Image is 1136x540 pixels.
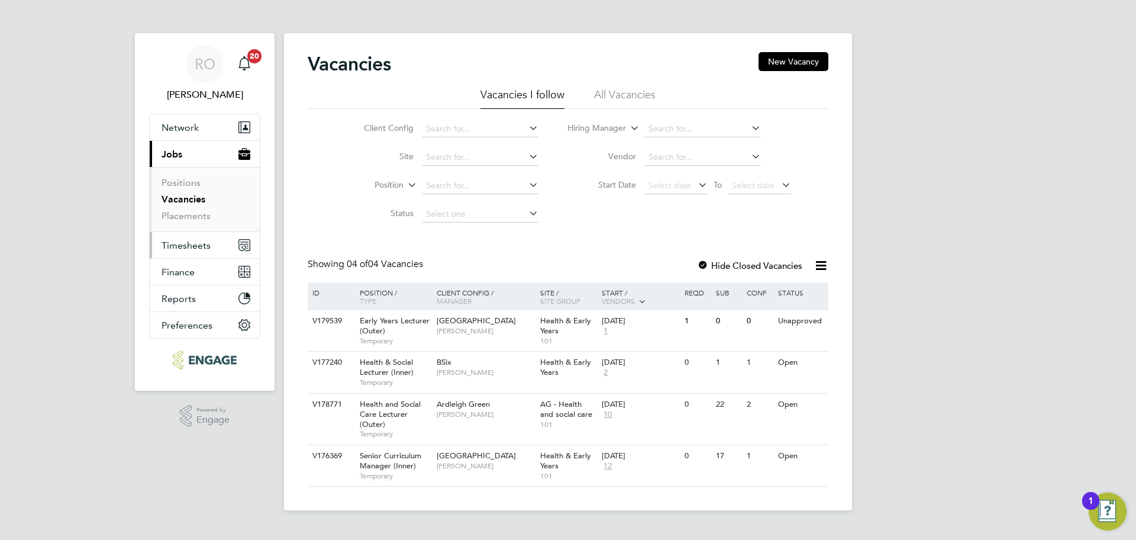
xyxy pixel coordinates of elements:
nav: Main navigation [135,33,275,391]
h2: Vacancies [308,52,391,76]
div: 1 [682,310,712,332]
div: [DATE] [602,358,679,368]
div: 2 [744,394,774,416]
a: Go to home page [149,351,260,369]
span: 101 [540,336,596,346]
span: Health & Early Years [540,316,591,336]
input: Search for... [422,149,538,166]
span: [GEOGRAPHIC_DATA] [437,451,516,461]
div: Status [775,282,827,303]
img: ncclondon-logo-retina.png [173,351,236,369]
span: 101 [540,420,596,429]
span: Finance [162,266,195,278]
div: 0 [682,352,712,374]
span: Type [360,296,376,306]
div: V179539 [309,310,351,332]
div: Reqd [682,282,712,303]
button: Timesheets [150,232,260,258]
span: Network [162,122,199,133]
div: 0 [682,445,712,467]
a: RO[PERSON_NAME] [149,45,260,102]
span: Health and Social Care Lecturer (Outer) [360,399,421,429]
span: Timesheets [162,240,211,251]
span: Jobs [162,149,182,160]
div: Sub [713,282,744,303]
label: Client Config [346,123,414,133]
span: Temporary [360,336,431,346]
li: Vacancies I follow [480,88,564,109]
span: Health & Social Lecturer (Inner) [360,357,414,377]
span: 04 of [347,258,368,270]
button: Jobs [150,141,260,167]
button: New Vacancy [759,52,828,71]
button: Preferences [150,312,260,338]
div: Site / [537,282,599,311]
li: All Vacancies [594,88,656,109]
span: Select date [732,180,774,191]
span: Select date [648,180,691,191]
label: Start Date [568,179,636,190]
div: V176369 [309,445,351,467]
input: Search for... [422,121,538,137]
span: Health & Early Years [540,357,591,377]
span: Site Group [540,296,580,306]
span: 2 [602,368,609,378]
span: Temporary [360,378,431,387]
span: Vendors [602,296,635,306]
span: [PERSON_NAME] [437,461,534,471]
div: 1 [744,445,774,467]
button: Open Resource Center, 1 new notification [1089,493,1127,531]
div: 22 [713,394,744,416]
span: [PERSON_NAME] [437,326,534,336]
span: Manager [437,296,472,306]
div: Open [775,352,827,374]
div: Unapproved [775,310,827,332]
label: Vendor [568,151,636,162]
span: Engage [196,415,230,425]
a: 20 [233,45,256,83]
span: Preferences [162,320,212,331]
div: 0 [713,310,744,332]
span: BSix [437,357,451,367]
span: Temporary [360,471,431,481]
span: Senior Curriculum Manager (Inner) [360,451,421,471]
a: Placements [162,210,211,221]
div: Conf [744,282,774,303]
span: Reports [162,293,196,304]
span: Ardleigh Green [437,399,490,409]
div: V178771 [309,394,351,416]
span: 20 [247,49,262,63]
span: [GEOGRAPHIC_DATA] [437,316,516,326]
input: Search for... [422,178,538,194]
div: 0 [744,310,774,332]
span: [PERSON_NAME] [437,368,534,377]
div: Jobs [150,167,260,232]
div: Client Config / [434,282,537,311]
input: Search for... [644,121,761,137]
span: Roslyn O'Garro [149,88,260,102]
span: AG - Health and social care [540,399,592,419]
label: Site [346,151,414,162]
div: 1 [1088,501,1093,516]
div: Showing [308,258,425,271]
span: Powered by [196,405,230,415]
div: V177240 [309,352,351,374]
a: Positions [162,177,201,188]
div: 1 [713,352,744,374]
div: Open [775,394,827,416]
div: [DATE] [602,316,679,326]
div: 17 [713,445,744,467]
span: 12 [602,461,614,471]
div: 1 [744,352,774,374]
a: Vacancies [162,194,205,205]
div: Open [775,445,827,467]
span: Temporary [360,429,431,439]
div: 0 [682,394,712,416]
div: Position / [351,282,434,311]
div: Start / [599,282,682,312]
span: 101 [540,471,596,481]
div: ID [309,282,351,303]
label: Hiring Manager [558,123,626,134]
span: [PERSON_NAME] [437,410,534,419]
span: Early Years Lecturer (Outer) [360,316,430,336]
